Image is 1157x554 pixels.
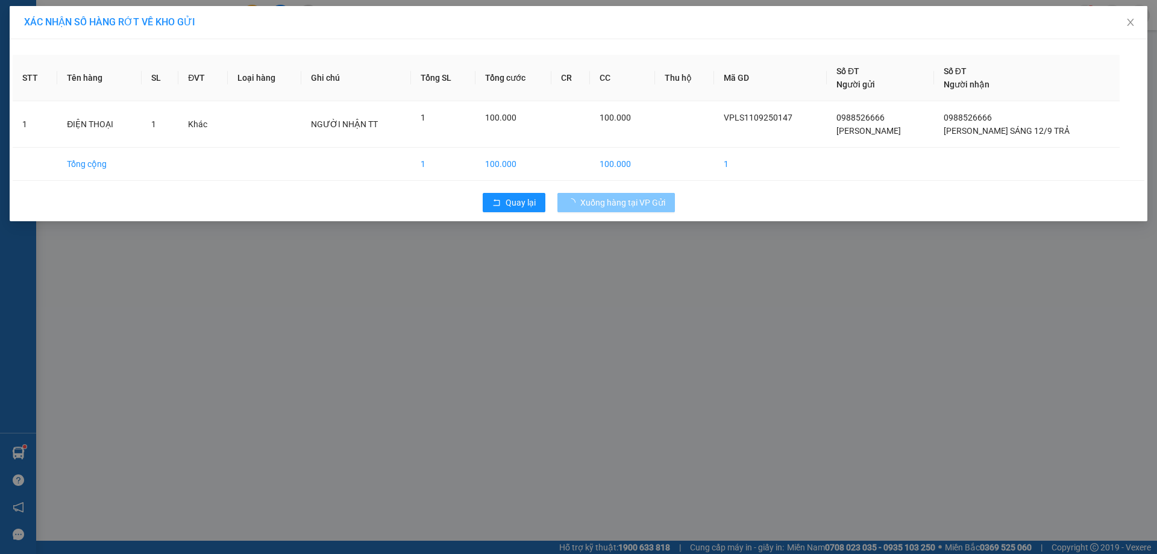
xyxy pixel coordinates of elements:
td: Khác [178,101,228,148]
td: 100.000 [590,148,654,181]
span: Số ĐT [836,66,859,76]
span: Xuống hàng tại VP Gửi [580,196,665,209]
span: VPLS1109250147 [724,113,792,122]
span: NGƯỜI NHẬN TT [311,119,378,129]
th: Tổng SL [411,55,475,101]
span: 1 [151,119,156,129]
span: rollback [492,198,501,208]
td: 1 [714,148,827,181]
td: 100.000 [475,148,552,181]
th: Loại hàng [228,55,301,101]
td: ĐIỆN THOẠI [57,101,142,148]
span: 1 [421,113,425,122]
th: Tên hàng [57,55,142,101]
span: [PERSON_NAME] [836,126,901,136]
span: Số ĐT [944,66,967,76]
td: Tổng cộng [57,148,142,181]
span: 0988526666 [836,113,885,122]
span: Người gửi [836,80,875,89]
span: XÁC NHẬN SỐ HÀNG RỚT VỀ KHO GỬI [24,16,195,28]
td: 1 [411,148,475,181]
th: Thu hộ [655,55,714,101]
button: Xuống hàng tại VP Gửi [557,193,675,212]
th: CC [590,55,654,101]
th: SL [142,55,178,101]
span: 100.000 [600,113,631,122]
span: 100.000 [485,113,516,122]
span: [PERSON_NAME] SÁNG 12/9 TRẢ [944,126,1070,136]
span: loading [567,198,580,207]
th: Tổng cước [475,55,552,101]
td: 1 [13,101,57,148]
span: close [1126,17,1135,27]
span: Người nhận [944,80,989,89]
button: Close [1114,6,1147,40]
span: 0988526666 [944,113,992,122]
th: ĐVT [178,55,228,101]
th: Mã GD [714,55,827,101]
button: rollbackQuay lại [483,193,545,212]
th: CR [551,55,590,101]
th: STT [13,55,57,101]
span: Quay lại [506,196,536,209]
th: Ghi chú [301,55,412,101]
